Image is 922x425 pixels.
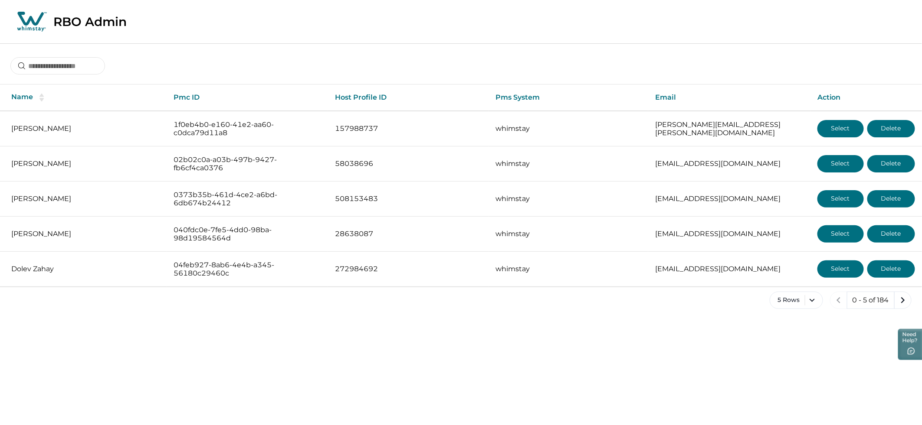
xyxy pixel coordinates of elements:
[335,265,482,273] p: 272984692
[11,265,160,273] p: Dolev Zahay
[495,195,641,203] p: whimstay
[655,120,804,137] p: [PERSON_NAME][EMAIL_ADDRESS][PERSON_NAME][DOMAIN_NAME]
[174,156,321,172] p: 02b02c0a-a03b-497b-9427-fb6cf4ca0376
[867,260,915,278] button: Delete
[335,195,482,203] p: 508153483
[810,84,922,111] th: Action
[335,230,482,238] p: 28638087
[867,155,915,172] button: Delete
[33,93,50,102] button: sorting
[894,292,912,309] button: next page
[11,124,160,133] p: [PERSON_NAME]
[648,84,810,111] th: Email
[328,84,489,111] th: Host Profile ID
[770,292,823,309] button: 5 Rows
[817,260,864,278] button: Select
[847,292,895,309] button: 0 - 5 of 184
[495,265,641,273] p: whimstay
[830,292,847,309] button: previous page
[174,261,321,278] p: 04feb927-8ab6-4e4b-a345-56180c29460c
[335,159,482,168] p: 58038696
[817,155,864,172] button: Select
[655,195,804,203] p: [EMAIL_ADDRESS][DOMAIN_NAME]
[867,225,915,243] button: Delete
[11,159,160,168] p: [PERSON_NAME]
[53,14,127,29] p: RBO Admin
[489,84,648,111] th: Pms System
[335,124,482,133] p: 157988737
[174,226,321,243] p: 040fdc0e-7fe5-4dd0-98ba-98d19584564d
[817,120,864,137] button: Select
[495,159,641,168] p: whimstay
[655,265,804,273] p: [EMAIL_ADDRESS][DOMAIN_NAME]
[11,195,160,203] p: [PERSON_NAME]
[817,190,864,208] button: Select
[853,296,889,305] p: 0 - 5 of 184
[495,124,641,133] p: whimstay
[655,230,804,238] p: [EMAIL_ADDRESS][DOMAIN_NAME]
[495,230,641,238] p: whimstay
[817,225,864,243] button: Select
[174,191,321,208] p: 0373b35b-461d-4ce2-a6bd-6db674b24412
[11,230,160,238] p: [PERSON_NAME]
[174,120,321,137] p: 1f0eb4b0-e160-41e2-aa60-c0dca79d11a8
[867,120,915,137] button: Delete
[867,190,915,208] button: Delete
[167,84,328,111] th: Pmc ID
[655,159,804,168] p: [EMAIL_ADDRESS][DOMAIN_NAME]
